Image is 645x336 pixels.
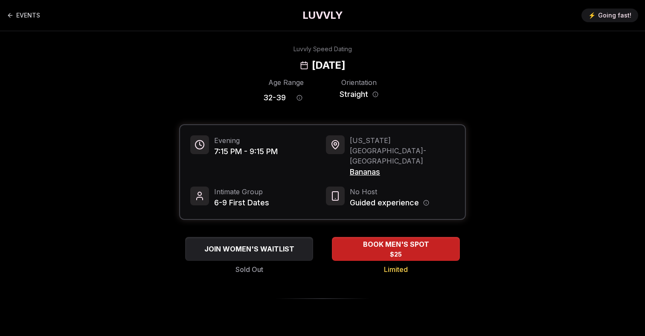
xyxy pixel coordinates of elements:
[423,200,429,206] button: Host information
[588,11,596,20] span: ⚡️
[350,135,455,166] span: [US_STATE][GEOGRAPHIC_DATA] - [GEOGRAPHIC_DATA]
[293,45,352,53] div: Luvvly Speed Dating
[350,197,419,209] span: Guided experience
[214,197,269,209] span: 6-9 First Dates
[350,166,455,178] span: Bananas
[312,58,345,72] h2: [DATE]
[350,187,429,197] span: No Host
[390,250,402,259] span: $25
[185,237,313,261] button: JOIN WOMEN'S WAITLIST - Sold Out
[384,264,408,275] span: Limited
[214,187,269,197] span: Intimate Group
[214,135,278,146] span: Evening
[361,239,431,249] span: BOOK MEN'S SPOT
[598,11,631,20] span: Going fast!
[263,92,286,104] span: 32 - 39
[235,264,263,275] span: Sold Out
[7,7,40,24] a: Back to events
[372,91,378,97] button: Orientation information
[290,88,309,107] button: Age range information
[203,244,296,254] span: JOIN WOMEN'S WAITLIST
[340,88,368,100] span: Straight
[336,77,382,88] div: Orientation
[302,9,343,22] a: LUVVLY
[332,237,460,261] button: BOOK MEN'S SPOT - Limited
[214,146,278,158] span: 7:15 PM - 9:15 PM
[263,77,309,88] div: Age Range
